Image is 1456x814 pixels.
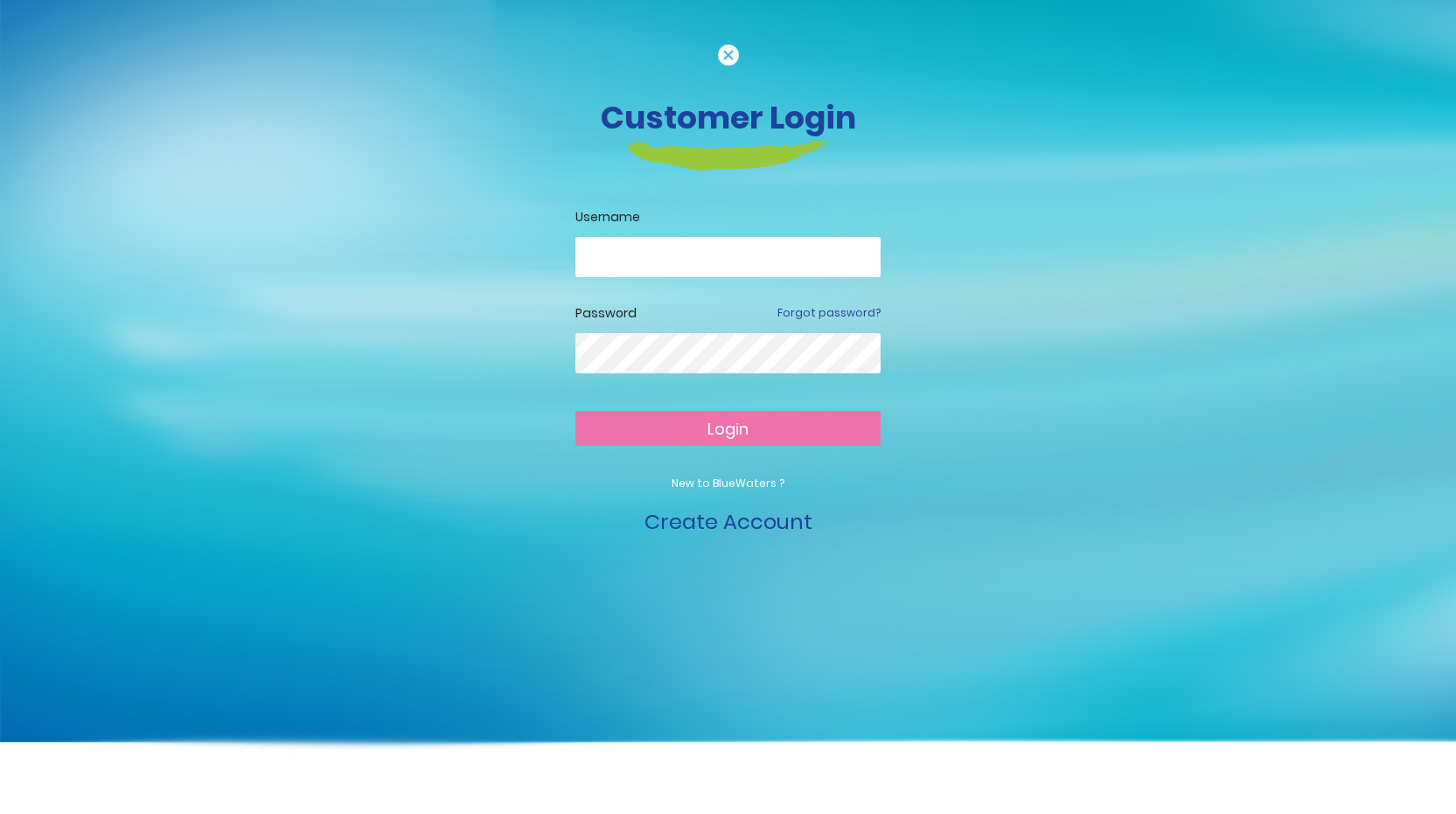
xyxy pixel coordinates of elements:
h3: Customer Login [243,99,1214,136]
a: Forgot password? [777,305,881,321]
span: Login [707,418,749,440]
p: New to BlueWaters ? [575,476,881,491]
button: Login [575,411,881,446]
a: Create Account [644,507,812,536]
label: Username [575,208,881,226]
img: login-heading-border.png [628,141,828,170]
label: Password [575,304,637,323]
img: cancel [718,45,739,66]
